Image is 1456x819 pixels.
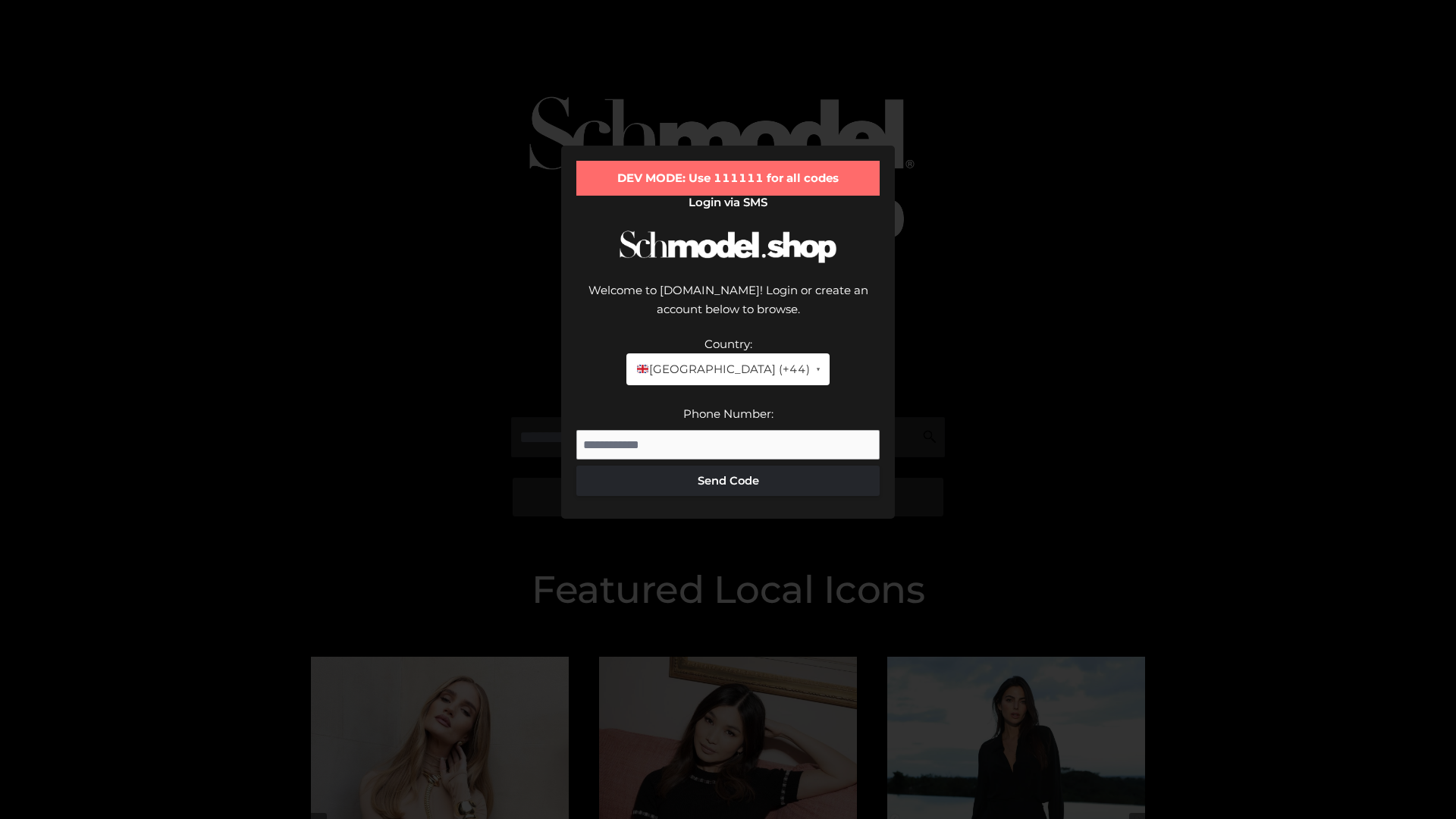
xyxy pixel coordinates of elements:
img: 🇬🇧 [637,363,648,375]
h2: Login via SMS [576,196,880,209]
label: Country: [704,337,752,351]
label: Phone Number: [683,406,773,421]
div: DEV MODE: Use 111111 for all codes [576,161,880,196]
button: Send Code [576,466,880,496]
div: Welcome to [DOMAIN_NAME]! Login or create an account below to browse. [576,281,880,334]
img: Schmodel Logo [614,217,842,277]
span: [GEOGRAPHIC_DATA] (+44) [635,359,809,379]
